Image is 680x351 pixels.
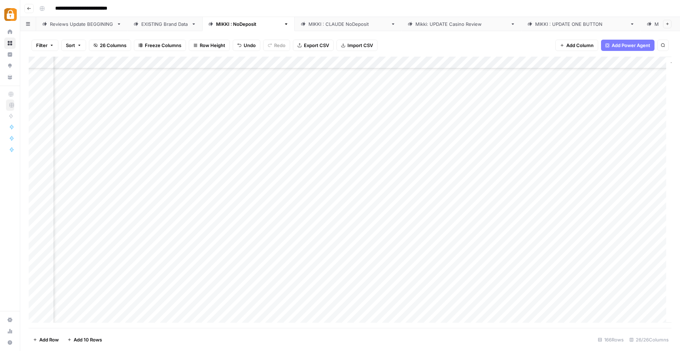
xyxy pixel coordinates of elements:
[141,21,188,28] div: EXISTING Brand Data
[63,334,106,345] button: Add 10 Rows
[612,42,650,49] span: Add Power Agent
[4,326,16,337] a: Usage
[521,17,641,31] a: [PERSON_NAME] : UPDATE ONE BUTTON
[304,42,329,49] span: Export CSV
[61,40,86,51] button: Sort
[4,38,16,49] a: Browse
[308,21,388,28] div: [PERSON_NAME] : [PERSON_NAME]
[74,336,102,343] span: Add 10 Rows
[216,21,281,28] div: [PERSON_NAME] : NoDeposit
[100,42,126,49] span: 26 Columns
[202,17,295,31] a: [PERSON_NAME] : NoDeposit
[293,40,334,51] button: Export CSV
[402,17,521,31] a: [PERSON_NAME]: UPDATE Casino Review
[601,40,654,51] button: Add Power Agent
[66,42,75,49] span: Sort
[415,21,508,28] div: [PERSON_NAME]: UPDATE Casino Review
[89,40,131,51] button: 26 Columns
[4,337,16,348] button: Help + Support
[4,49,16,60] a: Insights
[595,334,627,345] div: 166 Rows
[4,314,16,326] a: Settings
[4,71,16,83] a: Your Data
[200,42,225,49] span: Row Height
[4,60,16,71] a: Opportunities
[50,21,114,28] div: Reviews Update BEGGINING
[555,40,598,51] button: Add Column
[347,42,373,49] span: Import CSV
[295,17,402,31] a: [PERSON_NAME] : [PERSON_NAME]
[134,40,186,51] button: Freeze Columns
[566,42,594,49] span: Add Column
[39,336,59,343] span: Add Row
[244,42,256,49] span: Undo
[127,17,202,31] a: EXISTING Brand Data
[4,8,17,21] img: Adzz Logo
[627,334,671,345] div: 26/26 Columns
[32,40,58,51] button: Filter
[263,40,290,51] button: Redo
[4,26,16,38] a: Home
[336,40,378,51] button: Import CSV
[189,40,230,51] button: Row Height
[535,21,627,28] div: [PERSON_NAME] : UPDATE ONE BUTTON
[4,6,16,23] button: Workspace: Adzz
[29,334,63,345] button: Add Row
[145,42,181,49] span: Freeze Columns
[274,42,285,49] span: Redo
[36,42,47,49] span: Filter
[233,40,260,51] button: Undo
[36,17,127,31] a: Reviews Update BEGGINING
